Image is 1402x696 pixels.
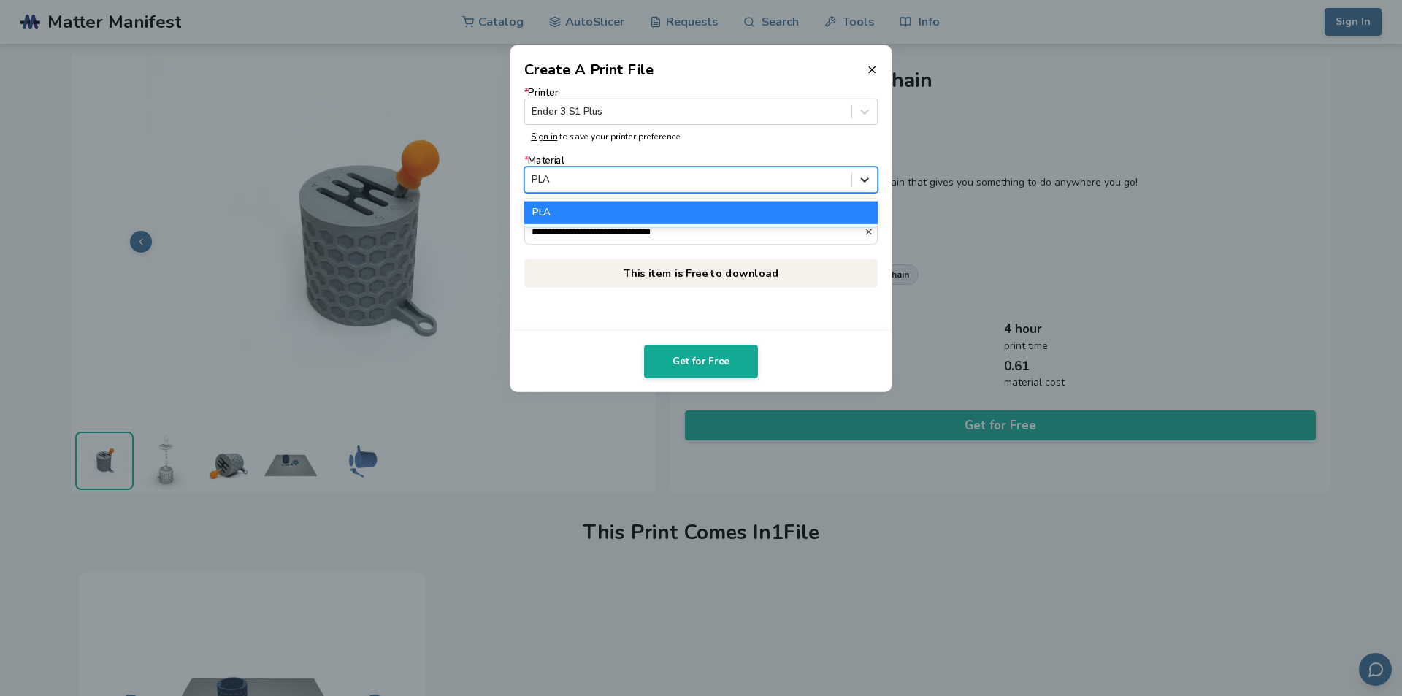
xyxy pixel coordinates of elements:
[864,226,877,236] button: *Email
[524,59,654,80] h2: Create A Print File
[524,88,878,125] label: Printer
[525,219,865,244] input: *Email
[531,131,871,142] p: to save your printer preference
[531,131,557,142] a: Sign in
[524,202,878,223] div: PLA
[532,175,535,186] input: *MaterialPLAPLA
[644,345,758,378] button: Get for Free
[524,259,878,287] p: This item is Free to download
[524,156,878,193] label: Material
